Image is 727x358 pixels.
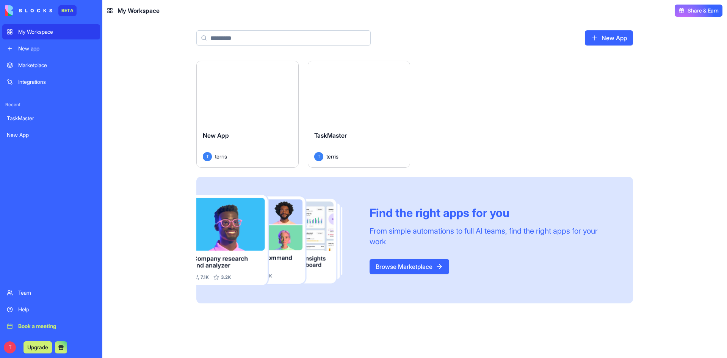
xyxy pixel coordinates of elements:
div: BETA [58,5,77,16]
a: Book a meeting [2,319,100,334]
a: TaskMasterTterris [308,61,410,168]
span: TaskMaster [314,132,347,139]
div: From simple automations to full AI teams, find the right apps for your work [370,226,615,247]
img: logo [5,5,52,16]
span: New App [203,132,229,139]
a: New AppTterris [196,61,299,168]
div: Integrations [18,78,96,86]
a: Marketplace [2,58,100,73]
a: New App [2,127,100,143]
div: Help [18,306,96,313]
a: Upgrade [24,343,52,351]
div: New App [7,131,96,139]
div: New app [18,45,96,52]
div: Find the right apps for you [370,206,615,220]
a: New app [2,41,100,56]
a: TaskMaster [2,111,100,126]
span: T [4,341,16,353]
span: terris [215,152,227,160]
button: Share & Earn [675,5,722,17]
span: T [314,152,323,161]
div: TaskMaster [7,115,96,122]
a: Integrations [2,74,100,89]
span: terris [326,152,338,160]
div: My Workspace [18,28,96,36]
a: BETA [5,5,77,16]
a: New App [585,30,633,46]
div: Book a meeting [18,322,96,330]
span: Recent [2,102,100,108]
span: My Workspace [118,6,160,15]
a: Browse Marketplace [370,259,449,274]
img: Frame_181_egmpey.png [196,195,357,286]
div: Marketplace [18,61,96,69]
a: Team [2,285,100,300]
span: T [203,152,212,161]
a: Help [2,302,100,317]
span: Share & Earn [688,7,719,14]
a: My Workspace [2,24,100,39]
div: Team [18,289,96,297]
button: Upgrade [24,341,52,353]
